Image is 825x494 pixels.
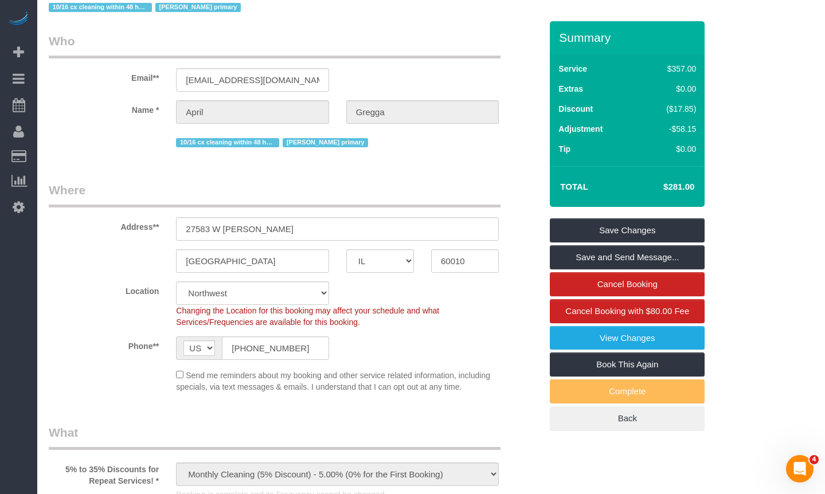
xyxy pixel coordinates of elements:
div: $357.00 [642,63,696,75]
span: [PERSON_NAME] primary [155,3,241,12]
div: $0.00 [642,143,696,155]
span: 4 [810,455,819,464]
label: Discount [558,103,593,115]
strong: Total [560,182,588,191]
a: View Changes [550,326,705,350]
span: [PERSON_NAME] primary [283,138,368,147]
div: ($17.85) [642,103,696,115]
iframe: Intercom live chat [786,455,814,483]
a: Save and Send Message... [550,245,705,269]
legend: Where [49,182,501,207]
input: Zip Code** [431,249,499,273]
span: 10/16 cx cleaning within 48 hours [DATE] [49,3,152,12]
input: First Name** [176,100,329,124]
legend: What [49,424,501,450]
input: Last Name* [346,100,499,124]
label: Service [558,63,587,75]
img: Automaid Logo [7,11,30,28]
legend: Who [49,33,501,58]
h4: $281.00 [629,182,694,192]
span: Changing the Location for this booking may affect your schedule and what Services/Frequencies are... [176,306,439,327]
h3: Summary [559,31,699,44]
a: Cancel Booking [550,272,705,296]
label: Tip [558,143,570,155]
div: -$58.15 [642,123,696,135]
a: Book This Again [550,352,705,377]
a: Back [550,406,705,430]
label: Adjustment [558,123,603,135]
div: $0.00 [642,83,696,95]
span: Send me reminders about my booking and other service related information, including specials, via... [176,371,490,391]
span: 10/16 cx cleaning within 48 hours [DATE] [176,138,279,147]
label: Location [40,281,167,297]
label: 5% to 35% Discounts for Repeat Services! * [40,460,167,487]
a: Cancel Booking with $80.00 Fee [550,299,705,323]
a: Save Changes [550,218,705,242]
span: Cancel Booking with $80.00 Fee [565,306,689,316]
label: Name * [40,100,167,116]
label: Extras [558,83,583,95]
